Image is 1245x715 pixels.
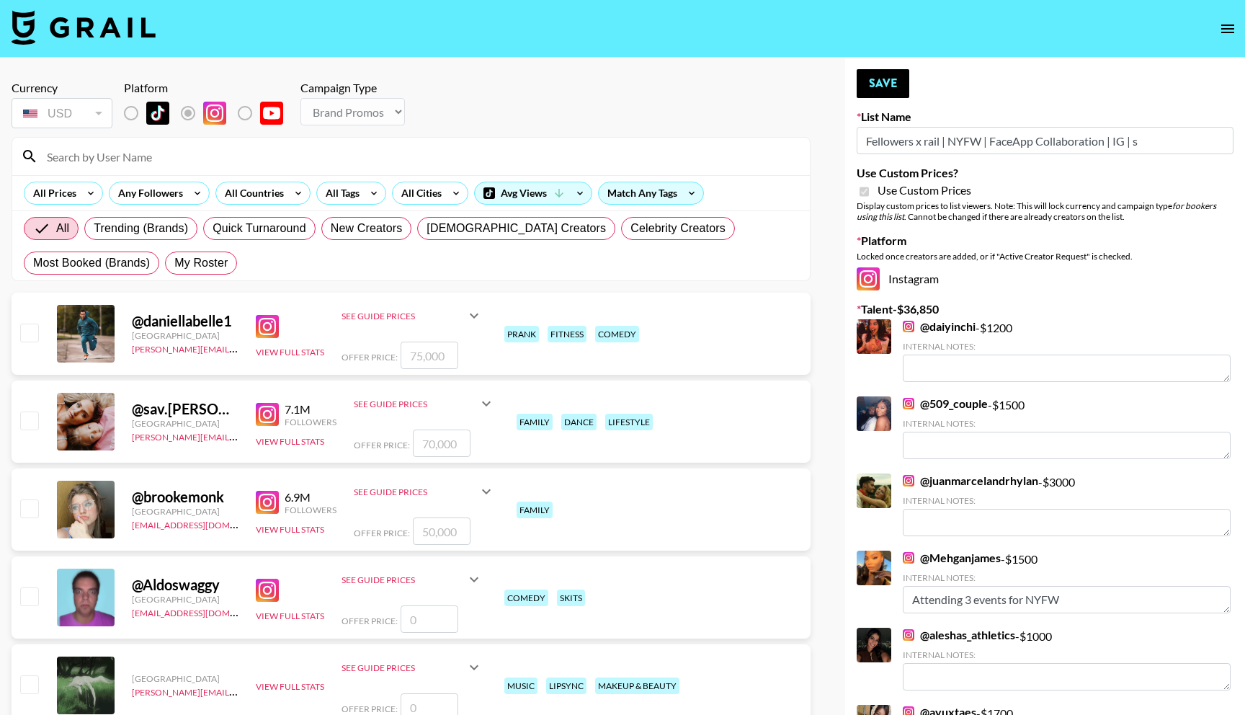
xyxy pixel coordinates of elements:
span: Offer Price: [342,616,398,626]
button: View Full Stats [256,347,324,357]
button: View Full Stats [256,610,324,621]
a: [PERSON_NAME][EMAIL_ADDRESS][DOMAIN_NAME] [132,684,345,698]
img: Instagram [256,315,279,338]
div: See Guide Prices [342,650,483,685]
div: makeup & beauty [595,678,679,694]
a: [EMAIL_ADDRESS][DOMAIN_NAME] [132,517,277,530]
button: open drawer [1213,14,1242,43]
div: - $ 1000 [903,628,1231,690]
label: Talent - $ 36,850 [857,302,1233,316]
div: Avg Views [475,182,592,204]
div: See Guide Prices [342,298,483,333]
span: Most Booked (Brands) [33,254,150,272]
div: All Cities [393,182,445,204]
span: [DEMOGRAPHIC_DATA] Creators [427,220,606,237]
a: @daiyinchi [903,319,976,334]
label: Use Custom Prices? [857,166,1233,180]
div: Internal Notes: [903,418,1231,429]
img: Instagram [903,475,914,487]
div: skits [557,590,585,606]
input: 50,000 [413,518,470,545]
div: [GEOGRAPHIC_DATA] [132,594,238,605]
div: - $ 1200 [903,319,1231,382]
div: Display custom prices to list viewers. Note: This will lock currency and campaign type . Cannot b... [857,200,1233,222]
div: music [504,678,537,694]
div: List locked to Instagram. [124,98,295,128]
div: fitness [548,326,586,342]
div: [GEOGRAPHIC_DATA] [132,330,238,341]
input: 75,000 [401,342,458,369]
span: Quick Turnaround [213,220,306,237]
span: Use Custom Prices [878,183,971,197]
div: [GEOGRAPHIC_DATA] [132,506,238,517]
div: All Tags [317,182,362,204]
a: @509_couple [903,396,988,411]
div: Locked once creators are added, or if "Active Creator Request" is checked. [857,251,1233,262]
div: [GEOGRAPHIC_DATA] [132,673,238,684]
div: lipsync [546,678,586,694]
div: See Guide Prices [354,474,495,509]
span: Offer Price: [354,528,410,538]
a: [PERSON_NAME][EMAIL_ADDRESS][DOMAIN_NAME] [132,341,345,355]
button: View Full Stats [256,524,324,535]
textarea: Attending 3 events for NYFW [903,586,1231,613]
img: Instagram [256,403,279,426]
div: comedy [504,590,548,606]
img: Instagram [903,398,914,409]
div: Any Followers [110,182,186,204]
input: Search by User Name [38,145,801,168]
div: - $ 1500 [903,551,1231,613]
em: for bookers using this list [857,200,1216,222]
div: Internal Notes: [903,572,1231,583]
div: See Guide Prices [342,574,465,585]
div: USD [14,101,110,126]
div: comedy [595,326,639,342]
img: Instagram [256,579,279,602]
input: 70,000 [413,430,470,457]
div: Match Any Tags [599,182,703,204]
img: Instagram [256,491,279,514]
button: View Full Stats [256,436,324,447]
div: prank [504,326,539,342]
span: Offer Price: [354,440,410,450]
div: [GEOGRAPHIC_DATA] [132,418,238,429]
input: 0 [401,605,458,633]
div: @ brookemonk [132,488,238,506]
span: Celebrity Creators [630,220,726,237]
div: Followers [285,417,336,427]
label: Platform [857,234,1233,248]
img: Instagram [203,102,226,125]
img: Instagram [903,321,914,332]
span: All [56,220,69,237]
img: Grail Talent [12,10,156,45]
a: [PERSON_NAME][EMAIL_ADDRESS][DOMAIN_NAME] [132,429,345,443]
div: - $ 3000 [903,474,1231,536]
div: See Guide Prices [354,386,495,421]
div: family [517,502,553,518]
div: Platform [124,81,295,95]
div: Followers [285,505,336,515]
span: Trending (Brands) [94,220,188,237]
label: List Name [857,110,1233,124]
div: Currency [12,81,112,95]
div: See Guide Prices [354,399,478,409]
button: View Full Stats [256,681,324,692]
div: family [517,414,553,430]
span: New Creators [331,220,403,237]
img: Instagram [857,267,880,290]
div: Instagram [857,267,1233,290]
a: @aleshas_athletics [903,628,1015,642]
div: @ Aldoswaggy [132,576,238,594]
div: See Guide Prices [342,311,465,321]
div: See Guide Prices [342,562,483,597]
a: @juanmarcelandrhylan [903,474,1038,488]
span: My Roster [174,254,228,272]
div: - $ 1500 [903,396,1231,459]
a: [EMAIL_ADDRESS][DOMAIN_NAME] [132,605,277,618]
div: 6.9M [285,490,336,505]
div: @ sav.[PERSON_NAME] [132,400,238,418]
div: All Prices [24,182,79,204]
div: See Guide Prices [342,662,465,673]
span: Offer Price: [342,703,398,714]
div: Internal Notes: [903,649,1231,660]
